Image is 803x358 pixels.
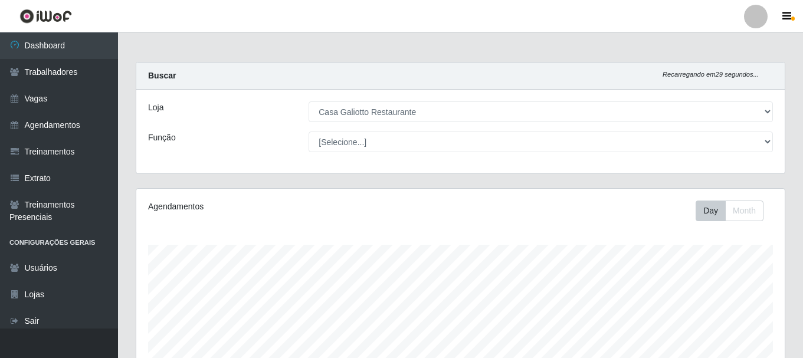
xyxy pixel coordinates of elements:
[696,201,726,221] button: Day
[148,101,163,114] label: Loja
[725,201,763,221] button: Month
[148,132,176,144] label: Função
[148,201,398,213] div: Agendamentos
[19,9,72,24] img: CoreUI Logo
[663,71,759,78] i: Recarregando em 29 segundos...
[696,201,763,221] div: First group
[696,201,773,221] div: Toolbar with button groups
[148,71,176,80] strong: Buscar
